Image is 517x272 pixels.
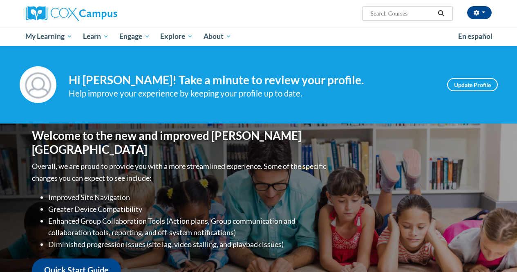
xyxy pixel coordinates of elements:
[20,66,56,103] img: Profile Image
[69,87,435,100] div: Help improve your experience by keeping your profile up to date.
[20,27,78,46] a: My Learning
[48,191,328,203] li: Improved Site Navigation
[26,6,117,21] img: Cox Campus
[119,31,150,41] span: Engage
[78,27,114,46] a: Learn
[48,203,328,215] li: Greater Device Compatibility
[369,9,435,18] input: Search Courses
[48,238,328,250] li: Diminished progression issues (site lag, video stalling, and playback issues)
[48,215,328,239] li: Enhanced Group Collaboration Tools (Action plans, Group communication and collaboration tools, re...
[198,27,237,46] a: About
[204,31,231,41] span: About
[435,9,447,18] button: Search
[26,6,173,21] a: Cox Campus
[160,31,193,41] span: Explore
[69,73,435,87] h4: Hi [PERSON_NAME]! Take a minute to review your profile.
[155,27,198,46] a: Explore
[32,129,328,156] h1: Welcome to the new and improved [PERSON_NAME][GEOGRAPHIC_DATA]
[484,239,510,265] iframe: Button to launch messaging window
[83,31,109,41] span: Learn
[453,28,498,45] a: En español
[467,6,492,19] button: Account Settings
[32,160,328,184] p: Overall, we are proud to provide you with a more streamlined experience. Some of the specific cha...
[458,32,492,40] span: En español
[25,31,72,41] span: My Learning
[20,27,498,46] div: Main menu
[114,27,155,46] a: Engage
[447,78,498,91] a: Update Profile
